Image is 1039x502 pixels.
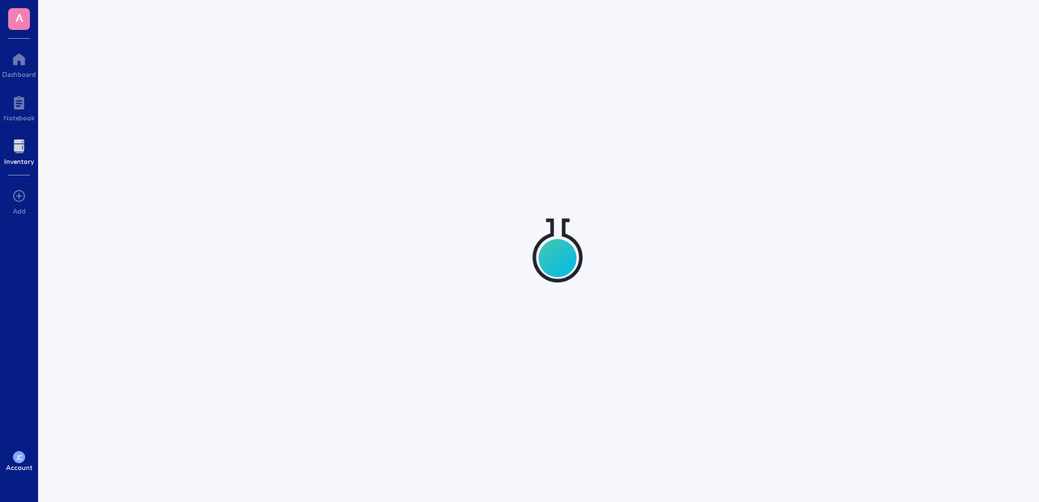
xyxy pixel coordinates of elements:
a: Dashboard [2,48,36,78]
div: Dashboard [2,70,36,78]
div: Add [13,207,26,215]
span: JC [16,454,22,461]
div: Inventory [4,157,34,165]
div: Notebook [3,114,35,122]
a: Inventory [4,135,34,165]
a: Notebook [3,92,35,122]
span: A [16,9,23,26]
div: Account [6,463,33,471]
